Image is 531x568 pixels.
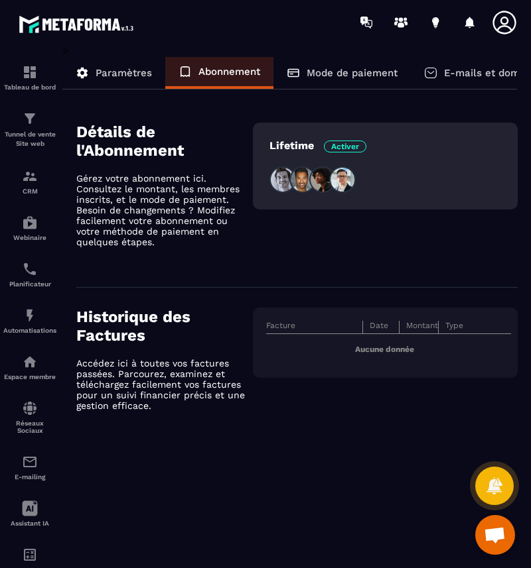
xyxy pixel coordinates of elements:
p: Assistant IA [3,520,56,527]
th: Date [363,321,400,334]
a: schedulerschedulerPlanificateur [3,251,56,298]
p: Planificateur [3,280,56,288]
img: scheduler [22,261,38,277]
img: social-network [22,400,38,416]
a: Assistant IA [3,490,56,537]
img: formation [22,168,38,184]
div: Ouvrir le chat [475,515,515,555]
p: Tableau de bord [3,84,56,91]
a: formationformationCRM [3,158,56,205]
span: Activer [324,141,366,152]
div: > [62,44,518,451]
p: Accédez ici à toutes vos factures passées. Parcourez, examinez et téléchargez facilement vos fact... [76,358,253,411]
img: people2 [289,166,316,193]
p: Webinaire [3,234,56,241]
p: Espace membre [3,373,56,380]
img: automations [22,308,38,323]
h4: Détails de l'Abonnement [76,123,253,160]
img: formation [22,64,38,80]
img: email [22,454,38,470]
a: automationsautomationsAutomatisations [3,298,56,344]
p: Mode de paiement [307,67,398,79]
p: CRM [3,188,56,195]
img: automations [22,354,38,370]
p: E-mailing [3,473,56,481]
th: Type [439,321,511,334]
th: Facture [266,321,363,334]
a: social-networksocial-networkRéseaux Sociaux [3,390,56,444]
a: formationformationTableau de bord [3,54,56,101]
a: formationformationTunnel de vente Site web [3,101,56,158]
p: Paramètres [96,67,152,79]
p: Abonnement [198,66,260,78]
a: automationsautomationsWebinaire [3,205,56,251]
p: Automatisations [3,327,56,334]
img: logo [19,12,138,36]
th: Montant [400,321,439,334]
h4: Historique des Factures [76,308,253,345]
img: formation [22,111,38,127]
img: people4 [329,166,356,193]
p: Lifetime [269,139,366,152]
p: Réseaux Sociaux [3,420,56,434]
img: accountant [22,547,38,563]
img: people3 [309,166,336,193]
a: emailemailE-mailing [3,444,56,490]
img: automations [22,215,38,231]
td: Aucune donnée [266,334,511,365]
img: people1 [269,166,296,193]
p: Gérez votre abonnement ici. Consultez le montant, les membres inscrits, et le mode de paiement. B... [76,173,253,247]
p: Tunnel de vente Site web [3,130,56,148]
a: automationsautomationsEspace membre [3,344,56,390]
